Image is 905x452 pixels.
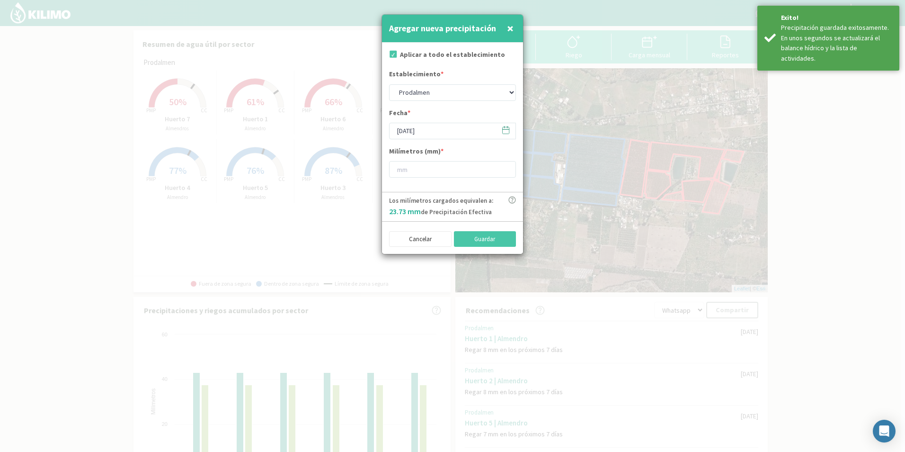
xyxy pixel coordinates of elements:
div: Open Intercom Messenger [873,420,896,443]
button: Guardar [454,231,516,247]
label: Aplicar a todo el establecimiento [400,50,505,60]
div: Precipitación guardada exitosamente. En unos segundos se actualizará el balance hídrico y la list... [781,23,892,63]
label: Fecha [389,108,410,120]
button: Cancelar [389,231,452,247]
h4: Agregar nueva precipitación [389,22,496,35]
p: Los milímetros cargados equivalen a: de Precipitación Efectiva [389,196,493,217]
label: Milímetros (mm) [389,146,444,159]
span: 23.73 mm [389,207,421,216]
label: Establecimiento [389,69,444,81]
input: mm [389,161,516,178]
button: Close [505,19,516,38]
div: Exito! [781,13,892,23]
span: × [507,20,514,36]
